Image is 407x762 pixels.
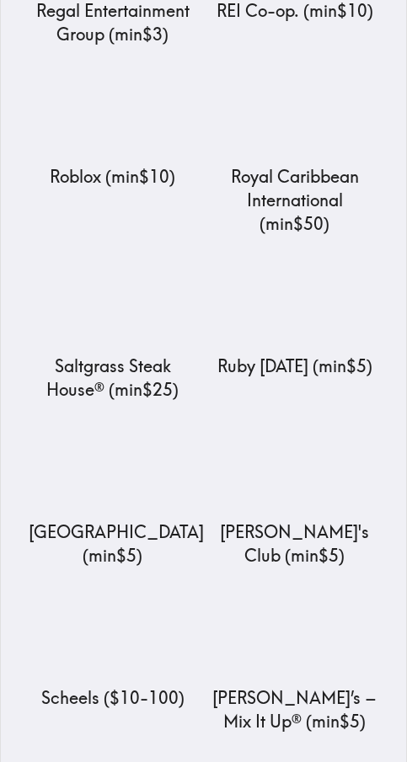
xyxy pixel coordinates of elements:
a: Schlotzsky’s – Mix It Up®[PERSON_NAME]’s – Mix It Up® (min$5) [211,581,379,733]
p: [PERSON_NAME]'s Club ( min $5 ) [211,520,379,568]
a: Sam's Club[PERSON_NAME]'s Club (min$5) [211,415,379,568]
a: RobloxRoblox (min$10) [29,60,197,189]
p: Ruby [DATE] ( min $5 ) [211,354,379,378]
p: Royal Caribbean International ( min $50 ) [211,165,379,236]
a: Saltgrass Steak House®Saltgrass Steak House® (min$25) [29,249,197,402]
a: ScheelsScheels ($10-100) [29,581,197,710]
a: Royal Caribbean InternationalRoyal Caribbean International (min$50) [211,60,379,236]
p: Scheels ( $10 - 100 ) [29,686,197,710]
p: [GEOGRAPHIC_DATA] ( min $5 ) [29,520,197,568]
a: Ruby TuesdayRuby [DATE] (min$5) [211,249,379,378]
p: Saltgrass Steak House® ( min $25 ) [29,354,197,402]
p: Roblox ( min $10 ) [29,165,197,189]
a: Saks Fifth Avenue[GEOGRAPHIC_DATA] (min$5) [29,415,197,568]
p: [PERSON_NAME]’s – Mix It Up® ( min $5 ) [211,686,379,733]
